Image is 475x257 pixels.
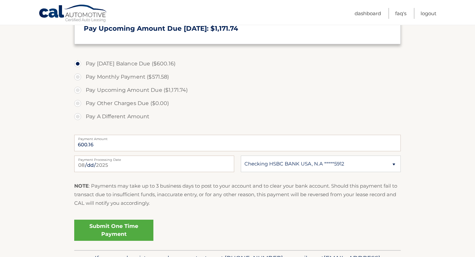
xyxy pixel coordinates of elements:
[74,84,401,97] label: Pay Upcoming Amount Due ($1,171.74)
[74,220,153,241] a: Submit One Time Payment
[355,8,381,19] a: Dashboard
[421,8,436,19] a: Logout
[74,57,401,70] label: Pay [DATE] Balance Due ($600.16)
[74,110,401,123] label: Pay A Different Amount
[74,183,89,189] strong: NOTE
[84,24,391,33] h3: Pay Upcoming Amount Due [DATE]: $1,171.74
[74,156,234,172] input: Payment Date
[74,97,401,110] label: Pay Other Charges Due ($0.00)
[74,135,401,151] input: Payment Amount
[74,156,234,161] label: Payment Processing Date
[395,8,406,19] a: FAQ's
[39,4,108,23] a: Cal Automotive
[74,135,401,140] label: Payment Amount
[74,70,401,84] label: Pay Monthly Payment ($571.58)
[74,182,401,208] p: : Payments may take up to 3 business days to post to your account and to clear your bank account....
